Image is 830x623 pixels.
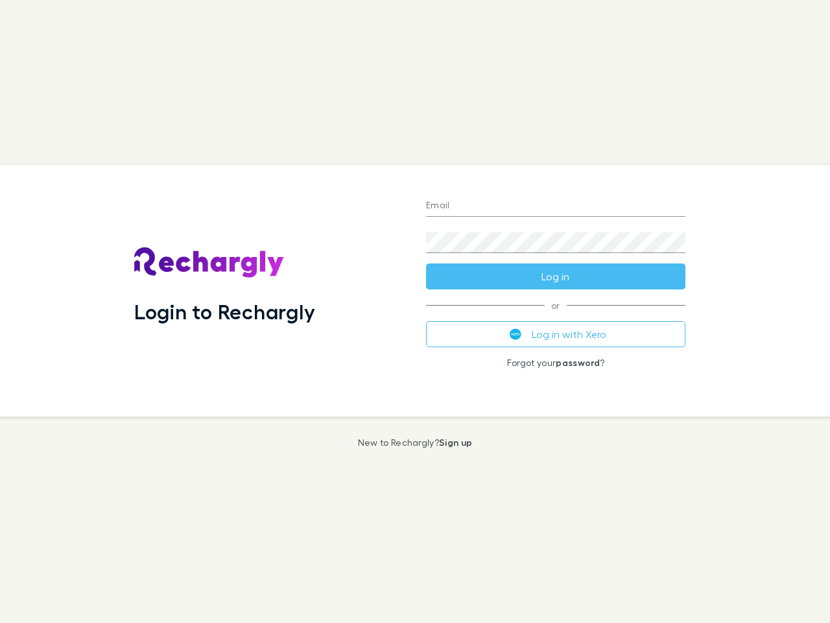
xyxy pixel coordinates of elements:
button: Log in [426,263,685,289]
p: New to Rechargly? [358,437,473,448]
a: password [556,357,600,368]
button: Log in with Xero [426,321,685,347]
img: Xero's logo [510,328,521,340]
p: Forgot your ? [426,358,685,368]
h1: Login to Rechargly [134,299,315,324]
a: Sign up [439,437,472,448]
span: or [426,305,685,306]
img: Rechargly's Logo [134,247,285,278]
